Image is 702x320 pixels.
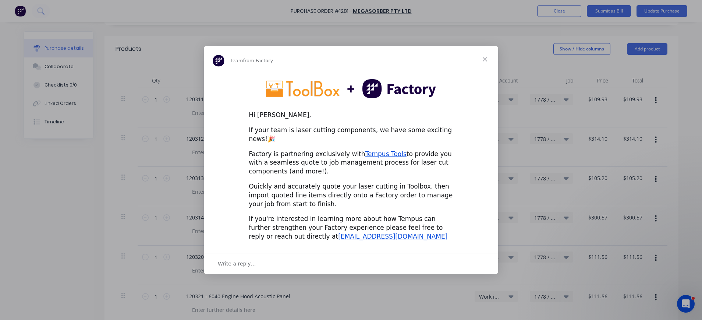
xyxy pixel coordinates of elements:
div: Factory is partnering exclusively with to provide you with a seamless quote to job management pro... [249,150,453,176]
span: Close [472,46,498,73]
span: Write a reply… [218,259,256,268]
div: Open conversation and reply [204,253,498,274]
span: from Factory [243,58,273,63]
div: Hi [PERSON_NAME], [249,111,453,120]
a: Tempus Tools [365,150,407,158]
div: If you're interested in learning more about how Tempus can further strengthen your Factory experi... [249,215,453,241]
span: Team [230,58,243,63]
div: Quickly and accurately quote your laser cutting in Toolbox, then import quoted line items directl... [249,182,453,208]
div: If your team is laser cutting components, we have some exciting news!🎉 [249,126,453,144]
a: [EMAIL_ADDRESS][DOMAIN_NAME] [338,233,447,240]
img: Profile image for Team [213,55,224,67]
